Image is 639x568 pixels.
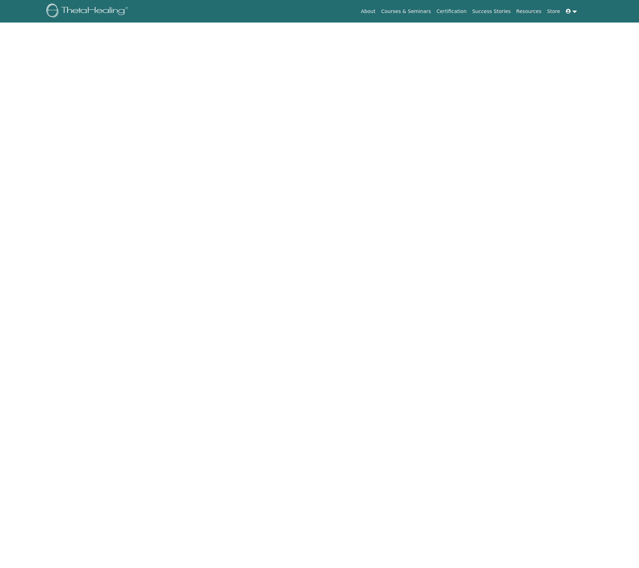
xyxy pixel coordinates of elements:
[513,5,544,18] a: Resources
[46,4,130,19] img: logo.png
[434,5,469,18] a: Certification
[378,5,434,18] a: Courses & Seminars
[544,5,563,18] a: Store
[358,5,378,18] a: About
[469,5,513,18] a: Success Stories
